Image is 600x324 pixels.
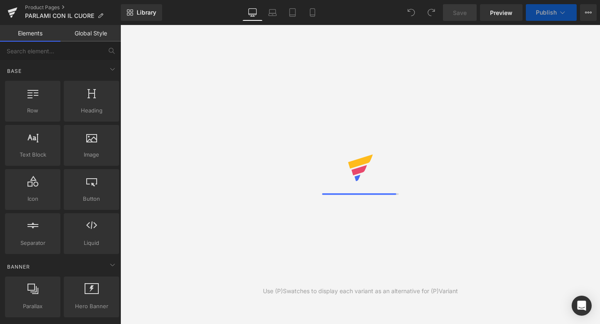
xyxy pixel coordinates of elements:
[121,4,162,21] a: New Library
[490,8,512,17] span: Preview
[453,8,467,17] span: Save
[302,4,322,21] a: Mobile
[262,4,282,21] a: Laptop
[423,4,440,21] button: Redo
[526,4,577,21] button: Publish
[7,194,58,203] span: Icon
[403,4,420,21] button: Undo
[66,239,117,247] span: Liquid
[66,194,117,203] span: Button
[6,67,22,75] span: Base
[66,150,117,159] span: Image
[7,106,58,115] span: Row
[25,4,121,11] a: Product Pages
[480,4,522,21] a: Preview
[66,302,117,311] span: Hero Banner
[572,296,592,316] div: Open Intercom Messenger
[7,239,58,247] span: Separator
[282,4,302,21] a: Tablet
[6,263,31,271] span: Banner
[137,9,156,16] span: Library
[263,287,458,296] div: Use (P)Swatches to display each variant as an alternative for (P)Variant
[25,12,94,19] span: PARLAMI CON IL CUORE
[536,9,557,16] span: Publish
[580,4,597,21] button: More
[7,150,58,159] span: Text Block
[7,302,58,311] span: Parallax
[242,4,262,21] a: Desktop
[66,106,117,115] span: Heading
[60,25,121,42] a: Global Style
